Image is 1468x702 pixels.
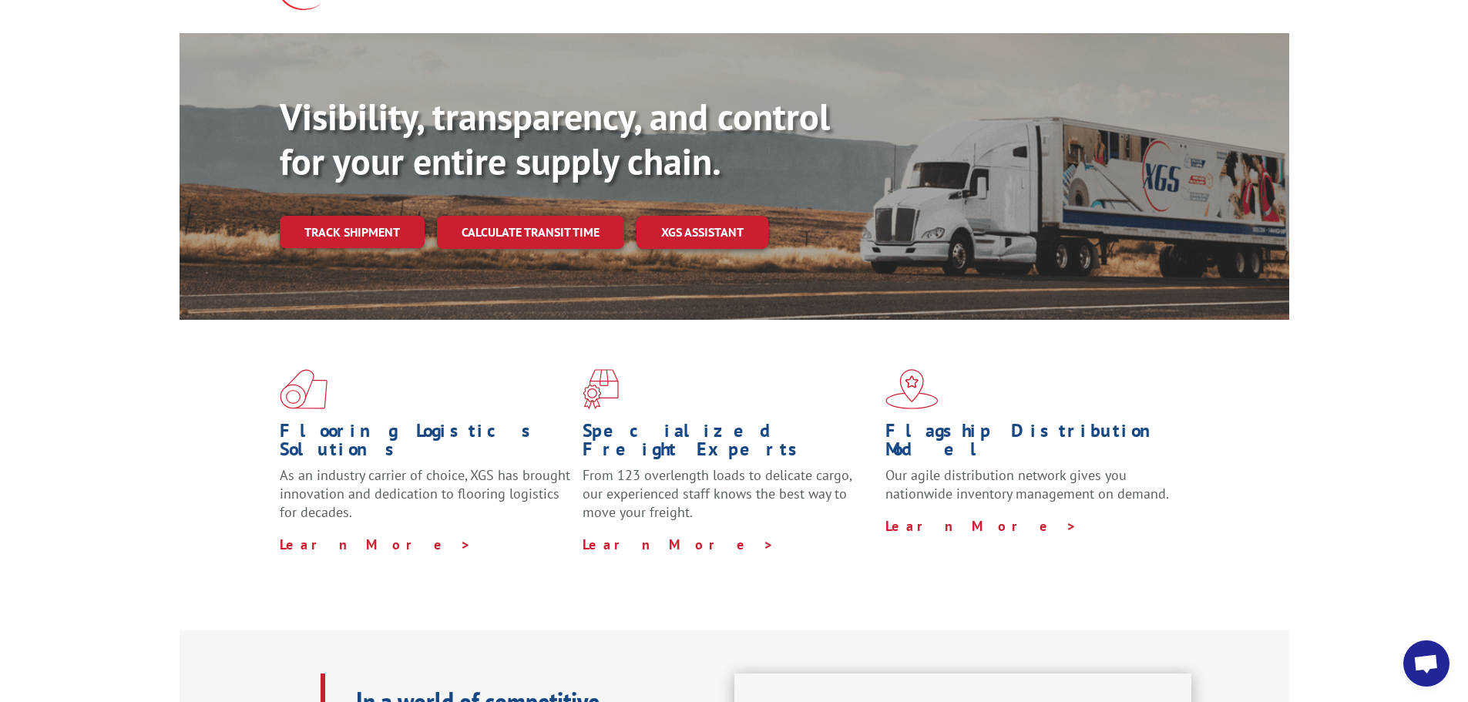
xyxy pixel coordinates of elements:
span: Our agile distribution network gives you nationwide inventory management on demand. [885,466,1169,502]
a: Calculate transit time [437,216,624,249]
div: Open chat [1403,640,1450,687]
h1: Specialized Freight Experts [583,422,874,466]
a: Learn More > [583,536,774,553]
a: Track shipment [280,216,425,248]
img: xgs-icon-focused-on-flooring-red [583,369,619,409]
span: As an industry carrier of choice, XGS has brought innovation and dedication to flooring logistics... [280,466,570,521]
h1: Flooring Logistics Solutions [280,422,571,466]
a: XGS ASSISTANT [637,216,768,249]
h1: Flagship Distribution Model [885,422,1177,466]
img: xgs-icon-total-supply-chain-intelligence-red [280,369,328,409]
b: Visibility, transparency, and control for your entire supply chain. [280,92,830,185]
img: xgs-icon-flagship-distribution-model-red [885,369,939,409]
p: From 123 overlength loads to delicate cargo, our experienced staff knows the best way to move you... [583,466,874,535]
a: Learn More > [885,517,1077,535]
a: Learn More > [280,536,472,553]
